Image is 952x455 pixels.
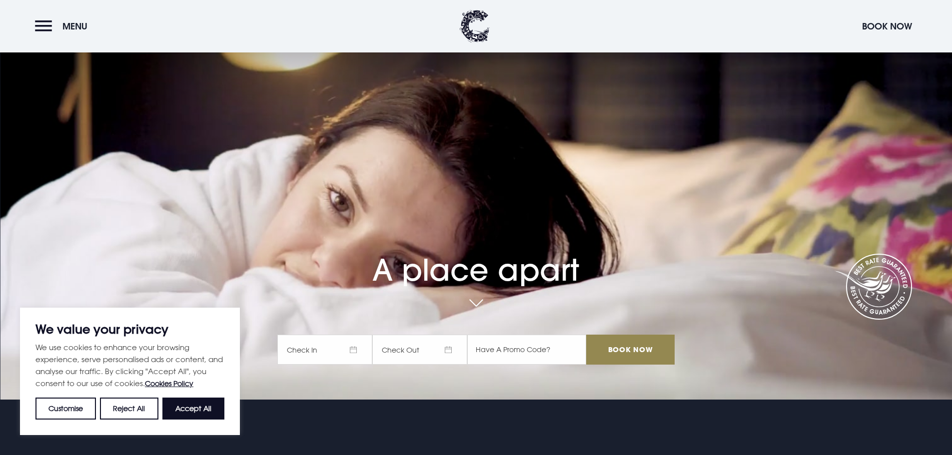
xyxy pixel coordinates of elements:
[35,15,92,37] button: Menu
[162,398,224,420] button: Accept All
[586,335,674,365] input: Book Now
[100,398,158,420] button: Reject All
[35,323,224,335] p: We value your privacy
[35,341,224,390] p: We use cookies to enhance your browsing experience, serve personalised ads or content, and analys...
[467,335,586,365] input: Have A Promo Code?
[20,308,240,435] div: We value your privacy
[277,335,372,365] span: Check In
[460,10,490,42] img: Clandeboye Lodge
[35,398,96,420] button: Customise
[62,20,87,32] span: Menu
[857,15,917,37] button: Book Now
[277,224,674,288] h1: A place apart
[145,379,193,388] a: Cookies Policy
[372,335,467,365] span: Check Out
